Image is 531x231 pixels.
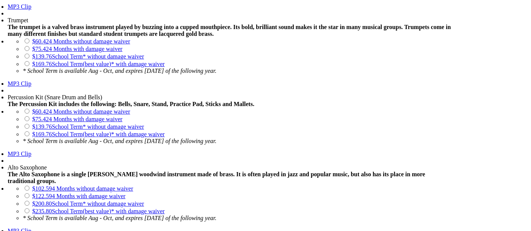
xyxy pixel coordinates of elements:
div: Trumpet [8,17,452,24]
strong: The Percussion Kit includes the following: Bells, Snare, Stand, Practice Pad, Sticks and Mallets. [8,101,254,107]
span: $75.42 [32,46,49,52]
em: * School Term is available Aug - Oct, and expires [DATE] of the following year. [23,138,217,144]
span: $169.76 [32,61,52,67]
strong: The trumpet is a valved brass instrument played by buzzing into a cupped mouthpiece. Its bold, br... [8,24,451,37]
a: MP3 Clip [8,3,31,10]
div: Percussion Kit (Snare Drum and Bells) [8,94,452,101]
img: th_1fc34dab4bdaff02a3697e89cb8f30dd_1334254906ASAX.jpg [8,157,55,203]
span: $139.76 [32,123,52,130]
span: $169.76 [32,131,52,137]
strong: The Alto Saxophone is a single [PERSON_NAME] woodwind instrument made of brass. It is often playe... [8,211,425,225]
a: $75.424 Months with damage waiver [32,116,122,122]
a: $139.76School Term* without damage waiver [32,53,144,60]
a: $75.424 Months with damage waiver [32,46,122,52]
em: * School Term is available Aug - Oct, and expires [DATE] of the following year. [23,68,217,74]
a: $169.76School Term(best value)* with damage waiver [32,131,165,137]
a: $169.76School Term(best value)* with damage waiver [32,61,165,67]
div: Alto Saxophone [8,205,452,211]
a: MP3 Clip [8,151,31,157]
span: $60.42 [32,38,49,45]
a: MP3 Clip [8,80,31,87]
a: $139.76School Term* without damage waiver [32,123,144,130]
span: $60.42 [32,108,49,115]
a: $60.424 Months without damage waiver [32,38,130,45]
a: $60.424 Months without damage waiver [32,108,130,115]
span: $139.76 [32,53,52,60]
span: $75.42 [32,116,49,122]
